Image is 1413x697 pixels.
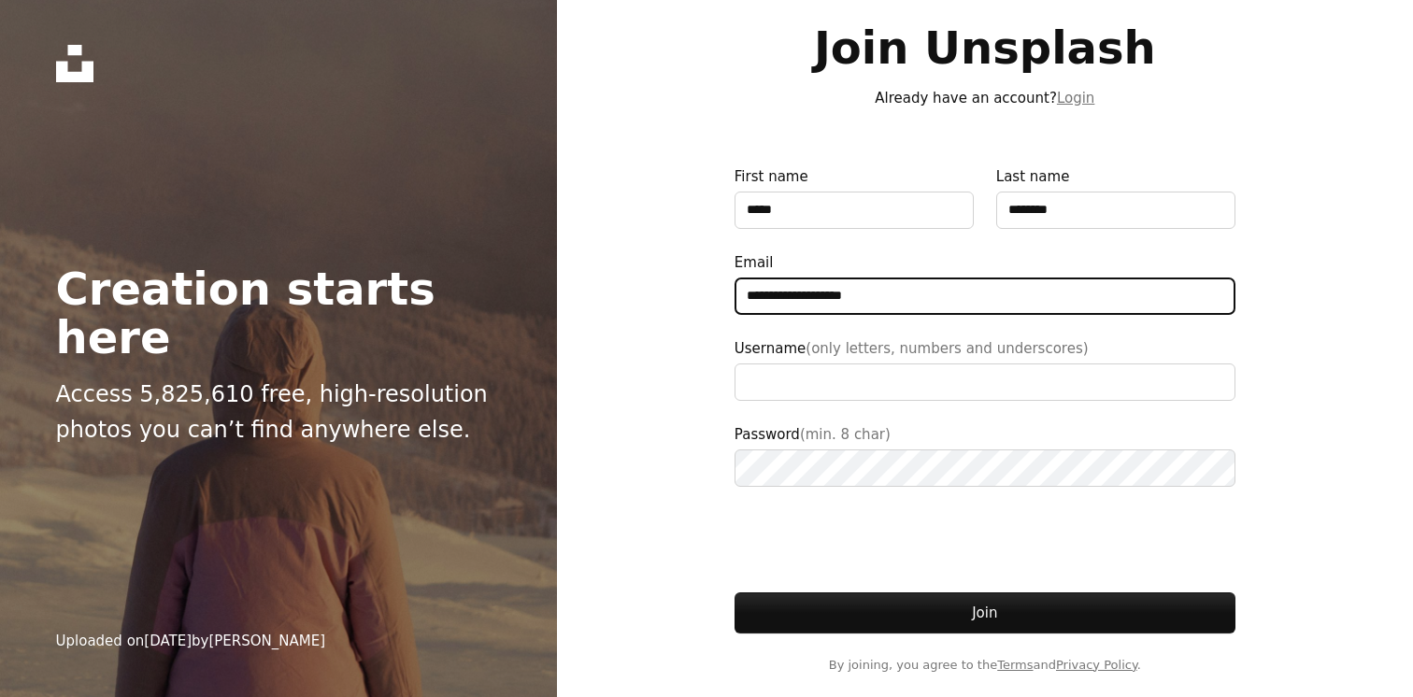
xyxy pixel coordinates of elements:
[735,363,1235,401] input: Username(only letters, numbers and underscores)
[806,340,1088,357] span: (only letters, numbers and underscores)
[735,656,1235,675] span: By joining, you agree to the and .
[735,23,1235,72] h1: Join Unsplash
[1057,90,1094,107] a: Login
[997,658,1033,672] a: Terms
[735,277,1235,315] input: Email
[56,630,326,652] div: Uploaded on by [PERSON_NAME]
[1056,658,1137,672] a: Privacy Policy
[56,377,502,448] p: Access 5,825,610 free, high-resolution photos you can’t find anywhere else.
[735,423,1235,487] label: Password
[996,165,1235,229] label: Last name
[996,192,1235,229] input: Last name
[56,264,502,362] h2: Creation starts here
[144,633,192,649] time: February 19, 2025 at 6:10:00 PM CST
[735,192,974,229] input: First name
[735,165,974,229] label: First name
[735,592,1235,633] button: Join
[800,426,891,443] span: (min. 8 char)
[735,251,1235,315] label: Email
[56,45,93,82] a: Home — Unsplash
[735,87,1235,109] p: Already have an account?
[735,337,1235,401] label: Username
[735,449,1235,487] input: Password(min. 8 char)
